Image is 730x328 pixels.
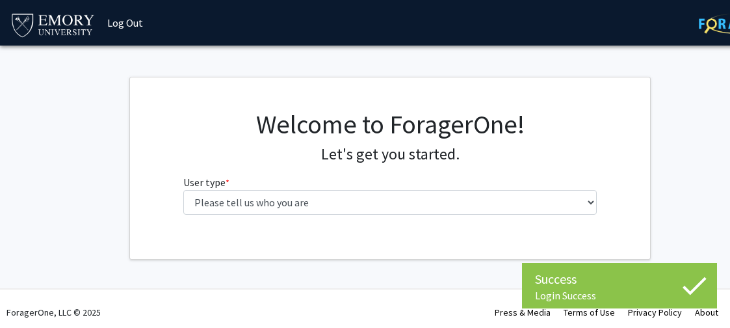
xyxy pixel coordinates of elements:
a: About [695,307,718,318]
a: Press & Media [495,307,551,318]
label: User type [183,174,229,190]
a: Privacy Policy [628,307,682,318]
div: Success [535,269,704,289]
img: Emory University Logo [10,10,96,39]
h1: Welcome to ForagerOne! [183,109,597,140]
h4: Let's get you started. [183,145,597,164]
div: Login Success [535,289,704,302]
a: Terms of Use [564,307,615,318]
